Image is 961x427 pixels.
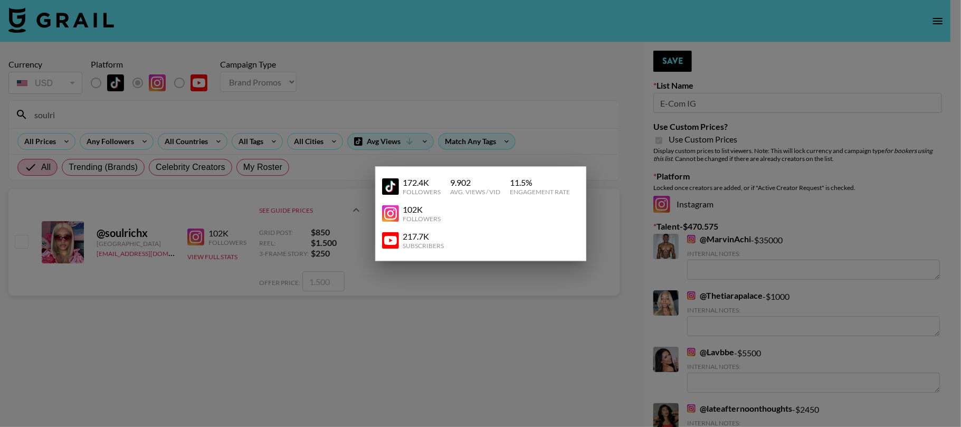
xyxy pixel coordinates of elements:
[382,178,399,195] img: YouTube
[510,177,570,188] div: 11.5 %
[382,205,399,222] img: YouTube
[403,204,441,215] div: 102K
[382,232,399,249] img: YouTube
[450,177,500,188] div: 9.902
[403,177,441,188] div: 172.4K
[403,188,441,196] div: Followers
[403,242,444,250] div: Subscribers
[450,188,500,196] div: Avg. Views / Vid
[510,188,570,196] div: Engagement Rate
[403,231,444,242] div: 217.7K
[403,215,441,223] div: Followers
